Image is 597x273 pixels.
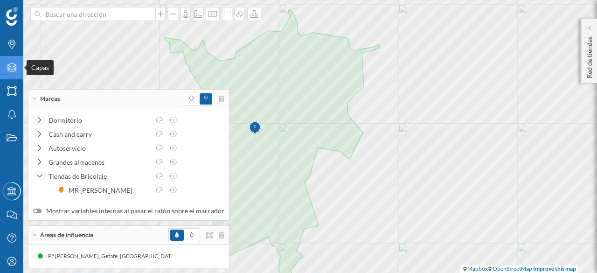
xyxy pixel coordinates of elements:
[40,231,93,239] span: Áreas de influencia
[49,157,150,167] div: Grandes almacenes
[69,185,137,195] div: MR [PERSON_NAME]
[460,265,578,273] div: © ©
[48,252,296,261] div: P.º [PERSON_NAME], Getafe, [GEOGRAPHIC_DATA], [GEOGRAPHIC_DATA] (10 min Conduciendo)
[49,129,150,139] div: Cash and carry
[49,143,150,153] div: Autoservicio
[49,115,150,125] div: Dormitorio
[49,171,150,181] div: Tiendas de Bricolaje
[33,206,224,216] label: Mostrar variables internas al pasar el ratón sobre el marcador
[27,60,54,75] div: Capas
[533,265,576,272] a: Improve this map
[49,202,150,211] div: Alimentación
[467,265,488,272] a: Mapbox
[40,95,60,103] span: Marcas
[6,7,18,26] img: Geoblink Logo
[585,33,594,78] p: Red de tiendas
[493,265,532,272] a: OpenStreetMap
[19,7,52,15] span: Soporte
[249,119,261,138] img: Marker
